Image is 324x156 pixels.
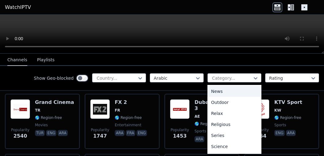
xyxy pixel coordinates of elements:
span: 1747 [93,132,107,140]
span: Popularity [171,127,189,132]
span: AE [195,114,200,119]
img: Grand Cinema [10,99,30,119]
span: 🌎 Region-free [115,115,142,120]
span: 🌎 Region-free [274,115,301,120]
button: Channels [7,54,27,66]
div: Religious [207,119,261,130]
span: sports [274,123,286,127]
div: Relax [207,108,261,119]
div: News [207,86,261,97]
img: Dubai Sports 3 [170,99,190,119]
button: Playlists [37,54,55,66]
div: Series [207,130,261,141]
span: 🌎 Region-free [195,121,222,126]
h6: Grand Cinema [35,99,74,105]
span: FR [115,108,120,113]
p: ara [195,136,204,142]
span: 🌎 Region-free [35,115,62,120]
p: fra [126,130,135,136]
span: KW [274,108,281,113]
h6: KTV Sport [274,99,302,105]
p: ara [58,130,67,136]
p: eng [274,130,285,136]
h6: Dubai Sports 3 [195,99,234,112]
a: WatchIPTV [5,4,31,11]
span: Popularity [91,127,109,132]
img: FX 2 [90,99,110,119]
span: 2540 [13,132,27,140]
h6: FX 2 [115,99,148,105]
p: eng [46,130,56,136]
span: TR [35,108,40,113]
span: 1453 [173,132,187,140]
p: ara [286,130,296,136]
span: movies [35,123,48,127]
label: Show Geo-blocked [34,75,74,81]
div: Science [207,141,261,152]
p: ara [115,130,125,136]
div: Outdoor [207,97,261,108]
span: entertainment [115,123,141,127]
span: Popularity [11,127,29,132]
p: eng [137,130,147,136]
span: sports [195,129,206,134]
p: tur [35,130,45,136]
